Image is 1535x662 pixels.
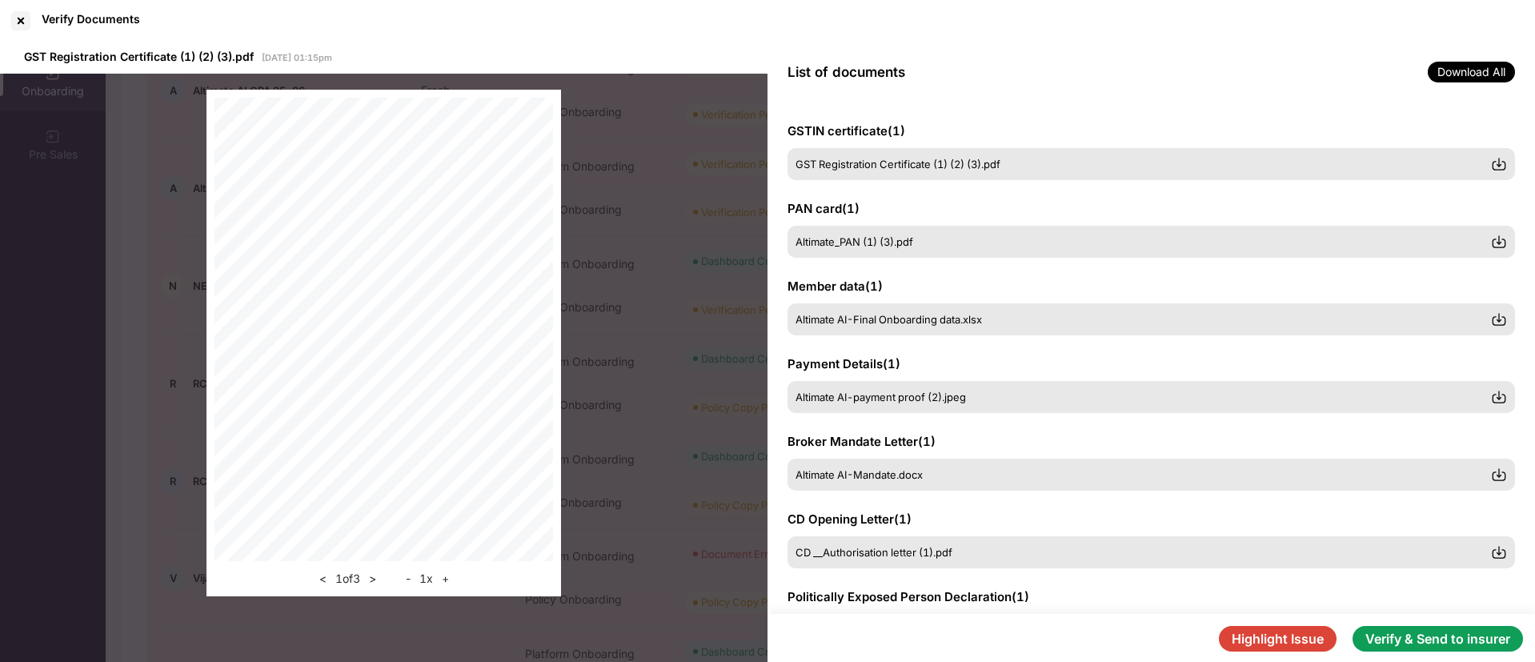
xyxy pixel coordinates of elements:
span: GST Registration Certificate (1) (2) (3).pdf [24,50,254,63]
button: < [315,569,331,588]
button: Highlight Issue [1219,626,1337,652]
img: svg+xml;base64,PHN2ZyBpZD0iRG93bmxvYWQtMzJ4MzIiIHhtbG5zPSJodHRwOi8vd3d3LnczLm9yZy8yMDAwL3N2ZyIgd2... [1491,234,1507,250]
span: GSTIN certificate ( 1 ) [788,123,905,138]
span: CD Opening Letter ( 1 ) [788,512,912,527]
img: svg+xml;base64,PHN2ZyBpZD0iRG93bmxvYWQtMzJ4MzIiIHhtbG5zPSJodHRwOi8vd3d3LnczLm9yZy8yMDAwL3N2ZyIgd2... [1491,467,1507,483]
span: Broker Mandate Letter ( 1 ) [788,434,936,449]
button: + [437,569,454,588]
span: Altimate_PAN (1) (3).pdf [796,235,913,248]
img: svg+xml;base64,PHN2ZyBpZD0iRG93bmxvYWQtMzJ4MzIiIHhtbG5zPSJodHRwOi8vd3d3LnczLm9yZy8yMDAwL3N2ZyIgd2... [1491,156,1507,172]
span: Altimate AI-Mandate.docx [796,468,923,481]
div: 1 x [401,569,454,588]
img: svg+xml;base64,PHN2ZyBpZD0iRG93bmxvYWQtMzJ4MzIiIHhtbG5zPSJodHRwOi8vd3d3LnczLm9yZy8yMDAwL3N2ZyIgd2... [1491,544,1507,560]
span: Politically Exposed Person Declaration ( 1 ) [788,589,1029,604]
span: Altimate AI-Final Onboarding data.xlsx [796,313,982,326]
span: List of documents [788,64,905,80]
span: Download All [1428,62,1515,82]
div: 1 of 3 [315,569,381,588]
span: PAN card ( 1 ) [788,201,860,216]
button: Verify & Send to insurer [1353,626,1523,652]
span: Altimate AI-payment proof (2).jpeg [796,391,966,403]
span: [DATE] 01:15pm [262,52,332,63]
span: GST Registration Certificate (1) (2) (3).pdf [796,158,1000,171]
div: Verify Documents [42,12,140,26]
img: svg+xml;base64,PHN2ZyBpZD0iRG93bmxvYWQtMzJ4MzIiIHhtbG5zPSJodHRwOi8vd3d3LnczLm9yZy8yMDAwL3N2ZyIgd2... [1491,311,1507,327]
img: svg+xml;base64,PHN2ZyBpZD0iRG93bmxvYWQtMzJ4MzIiIHhtbG5zPSJodHRwOi8vd3d3LnczLm9yZy8yMDAwL3N2ZyIgd2... [1491,389,1507,405]
span: Payment Details ( 1 ) [788,356,900,371]
button: > [364,569,381,588]
span: Member data ( 1 ) [788,279,883,294]
button: - [401,569,415,588]
span: CD __Authorisation letter (1).pdf [796,546,952,559]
